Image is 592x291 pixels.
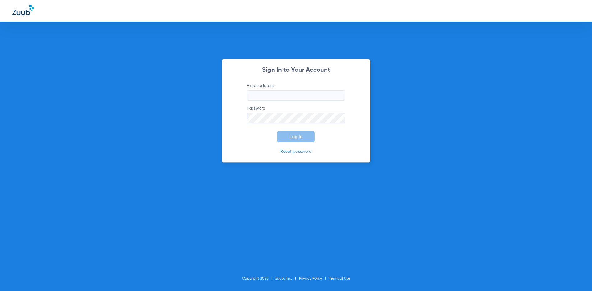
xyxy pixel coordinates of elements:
[12,5,34,15] img: Zuub Logo
[247,90,345,101] input: Email address
[247,105,345,123] label: Password
[275,276,299,282] li: Zuub, Inc.
[237,67,355,73] h2: Sign In to Your Account
[329,277,350,281] a: Terms of Use
[290,134,302,139] span: Log In
[247,83,345,101] label: Email address
[280,149,312,154] a: Reset password
[247,113,345,123] input: Password
[242,276,275,282] li: Copyright 2025
[277,131,315,142] button: Log In
[561,261,592,291] iframe: Chat Widget
[299,277,322,281] a: Privacy Policy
